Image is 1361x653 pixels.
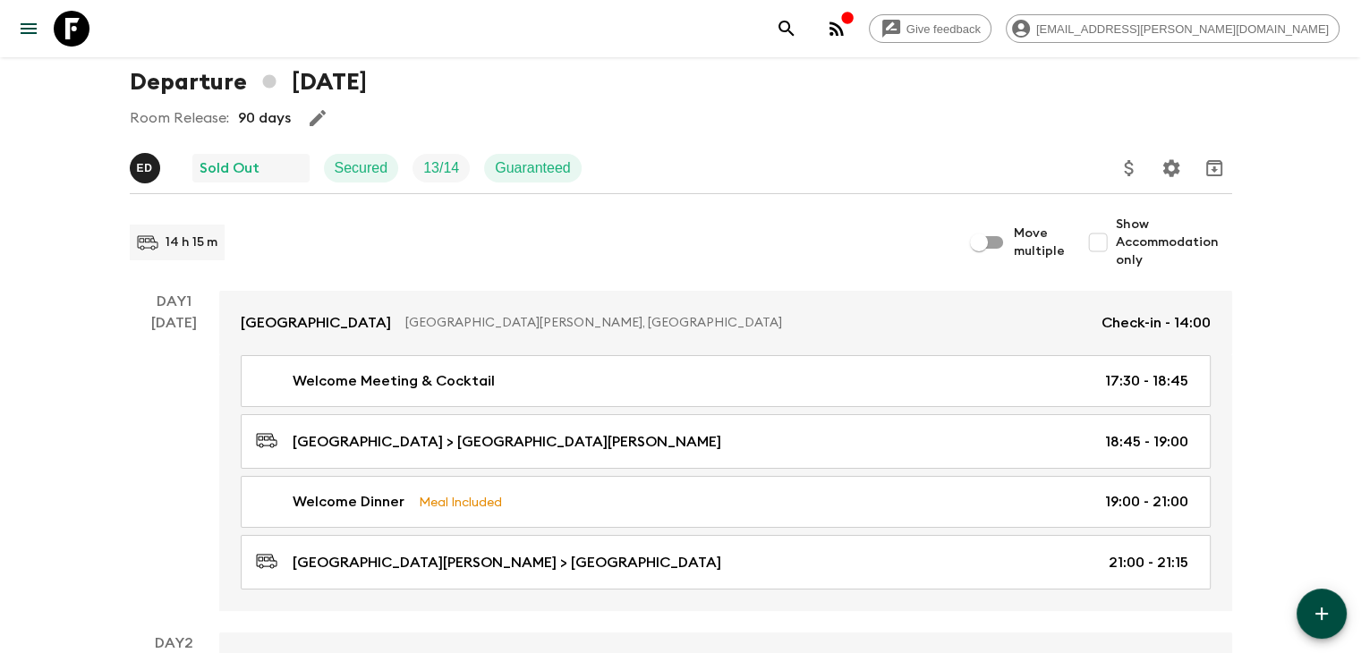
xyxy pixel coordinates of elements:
p: Day 1 [130,291,219,312]
div: Trip Fill [413,154,470,182]
p: [GEOGRAPHIC_DATA][PERSON_NAME], [GEOGRAPHIC_DATA] [405,314,1087,332]
a: [GEOGRAPHIC_DATA][GEOGRAPHIC_DATA][PERSON_NAME], [GEOGRAPHIC_DATA]Check-in - 14:00 [219,291,1232,355]
span: Edwin Duarte Ríos [130,158,164,173]
p: Meal Included [419,492,502,512]
p: 13 / 14 [423,157,459,179]
p: 14 h 15 m [166,233,217,251]
p: Welcome Dinner [293,491,404,513]
p: 90 days [238,107,291,129]
a: Give feedback [869,14,991,43]
p: 21:00 - 21:15 [1109,552,1188,573]
p: [GEOGRAPHIC_DATA] [241,312,391,334]
h1: Departure [DATE] [130,64,367,100]
span: [EMAIL_ADDRESS][PERSON_NAME][DOMAIN_NAME] [1026,22,1339,36]
p: Secured [335,157,388,179]
span: Give feedback [897,22,991,36]
span: Show Accommodation only [1116,216,1232,269]
div: Secured [324,154,399,182]
button: Update Price, Early Bird Discount and Costs [1111,150,1147,186]
p: [GEOGRAPHIC_DATA][PERSON_NAME] > [GEOGRAPHIC_DATA] [293,552,721,573]
div: [DATE] [151,312,197,611]
p: 18:45 - 19:00 [1105,431,1188,453]
button: ED [130,153,164,183]
div: [EMAIL_ADDRESS][PERSON_NAME][DOMAIN_NAME] [1006,14,1340,43]
p: 17:30 - 18:45 [1105,370,1188,392]
button: menu [11,11,47,47]
p: [GEOGRAPHIC_DATA] > [GEOGRAPHIC_DATA][PERSON_NAME] [293,431,721,453]
p: Guaranteed [495,157,571,179]
button: Archive (Completed, Cancelled or Unsynced Departures only) [1196,150,1232,186]
a: [GEOGRAPHIC_DATA] > [GEOGRAPHIC_DATA][PERSON_NAME]18:45 - 19:00 [241,414,1211,469]
a: [GEOGRAPHIC_DATA][PERSON_NAME] > [GEOGRAPHIC_DATA]21:00 - 21:15 [241,535,1211,589]
span: Move multiple [1014,225,1066,260]
a: Welcome Meeting & Cocktail17:30 - 18:45 [241,355,1211,407]
p: 19:00 - 21:00 [1105,491,1188,513]
p: Sold Out [200,157,259,179]
button: Settings [1153,150,1189,186]
p: Welcome Meeting & Cocktail [293,370,495,392]
p: E D [137,161,153,175]
button: search adventures [769,11,804,47]
p: Room Release: [130,107,229,129]
p: Check-in - 14:00 [1102,312,1211,334]
a: Welcome DinnerMeal Included19:00 - 21:00 [241,476,1211,528]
